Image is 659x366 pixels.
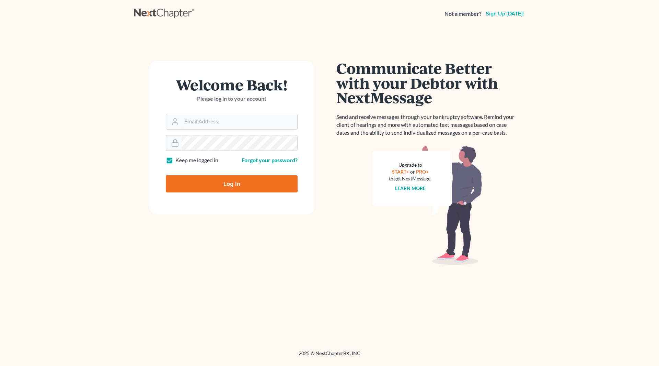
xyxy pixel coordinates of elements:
[410,169,415,175] span: or
[134,350,525,362] div: 2025 © NextChapterBK, INC
[392,169,409,175] a: START+
[395,185,426,191] a: Learn more
[336,61,518,105] h1: Communicate Better with your Debtor with NextMessage
[444,10,482,18] strong: Not a member?
[242,157,298,163] a: Forgot your password?
[389,175,431,182] div: to get NextMessage.
[175,156,218,164] label: Keep me logged in
[182,114,297,129] input: Email Address
[166,95,298,103] p: Please log in to your account
[484,11,525,16] a: Sign up [DATE]!
[416,169,429,175] a: PRO+
[389,162,431,168] div: Upgrade to
[372,145,482,265] img: nextmessage_bg-59042aed3d76b12b5cd301f8e5b87938c9018125f34e5fa2b7a6b67550977c72.svg
[336,113,518,137] p: Send and receive messages through your bankruptcy software. Remind your client of hearings and mo...
[166,77,298,92] h1: Welcome Back!
[166,175,298,192] input: Log In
